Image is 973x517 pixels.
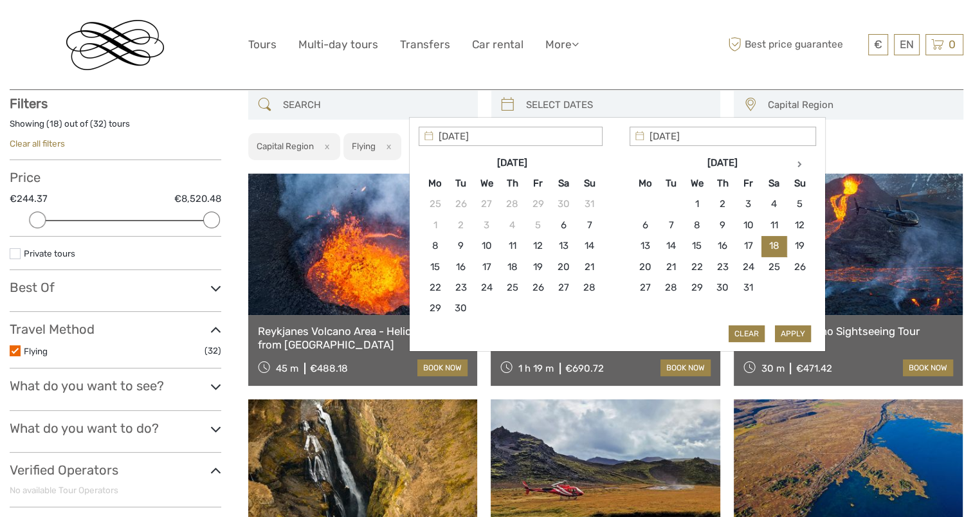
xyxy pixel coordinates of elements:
td: 7 [658,215,684,235]
h2: Flying [352,141,376,151]
th: We [684,173,709,194]
a: Car rental [472,35,523,54]
th: Fr [525,173,550,194]
td: 27 [473,194,499,215]
td: 26 [448,194,473,215]
td: 31 [576,194,602,215]
td: 31 [735,278,761,298]
td: 28 [658,278,684,298]
span: 45 m [276,363,298,374]
th: Tu [658,173,684,194]
h3: What do you want to do? [10,421,221,436]
td: 29 [422,298,448,319]
td: 13 [632,236,658,257]
label: 18 [50,118,59,130]
td: 19 [525,257,550,277]
td: 9 [709,215,735,235]
a: Clear all filters [10,138,65,149]
th: Sa [550,173,576,194]
td: 21 [658,257,684,277]
th: Mo [632,173,658,194]
a: Flying [24,346,48,356]
td: 14 [658,236,684,257]
a: book now [903,359,953,376]
a: Transfers [400,35,450,54]
td: 19 [787,236,812,257]
th: Tu [448,173,473,194]
td: 29 [684,278,709,298]
td: 25 [422,194,448,215]
th: Sa [761,173,787,194]
td: 28 [499,194,525,215]
button: Apply [775,325,811,342]
td: 8 [422,236,448,257]
span: No available Tour Operators [10,485,118,495]
a: Tours [248,35,277,54]
td: 7 [576,215,602,235]
div: €690.72 [565,363,604,374]
h3: What do you want to see? [10,378,221,394]
td: 23 [448,278,473,298]
td: 21 [576,257,602,277]
span: 1 h 19 m [518,363,554,374]
td: 9 [448,236,473,257]
span: 30 m [761,363,784,374]
h3: Verified Operators [10,462,221,478]
td: 28 [576,278,602,298]
td: 15 [684,236,709,257]
a: Private tours [24,248,75,258]
td: 18 [761,236,787,257]
a: Multi-day tours [298,35,378,54]
strong: Filters [10,96,48,111]
button: x [316,140,333,153]
span: 0 [947,38,958,51]
div: €488.18 [310,363,348,374]
td: 11 [499,236,525,257]
a: Extended Volcano Sightseeing Tour (6167656E740A) [743,325,953,351]
a: book now [660,359,711,376]
td: 14 [576,236,602,257]
td: 10 [473,236,499,257]
td: 27 [632,278,658,298]
div: Showing ( ) out of ( ) tours [10,118,221,138]
td: 16 [448,257,473,277]
button: Capital Region [762,95,957,116]
h3: Price [10,170,221,185]
th: Th [499,173,525,194]
td: 24 [735,257,761,277]
td: 5 [525,215,550,235]
td: 30 [550,194,576,215]
td: 6 [550,215,576,235]
label: €8,520.48 [174,192,221,206]
label: 32 [93,118,104,130]
th: We [473,173,499,194]
td: 2 [709,194,735,215]
a: Reykjanes Volcano Area - Helicopter Tour from [GEOGRAPHIC_DATA] [258,325,468,351]
span: Best price guarantee [725,34,865,55]
img: Reykjavik Residence [66,20,164,70]
td: 1 [422,215,448,235]
td: 18 [499,257,525,277]
td: 27 [550,278,576,298]
input: SELECT DATES [521,94,714,116]
span: € [874,38,882,51]
td: 15 [422,257,448,277]
td: 22 [684,257,709,277]
td: 4 [761,194,787,215]
td: 10 [735,215,761,235]
td: 2 [448,215,473,235]
td: 5 [787,194,812,215]
th: Fr [735,173,761,194]
td: 20 [632,257,658,277]
th: [DATE] [448,152,576,173]
h3: Travel Method [10,322,221,337]
h3: Best Of [10,280,221,295]
td: 4 [499,215,525,235]
p: We're away right now. Please check back later! [18,23,145,33]
td: 30 [709,278,735,298]
td: 25 [499,278,525,298]
td: 3 [473,215,499,235]
div: €471.42 [796,363,832,374]
td: 17 [473,257,499,277]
